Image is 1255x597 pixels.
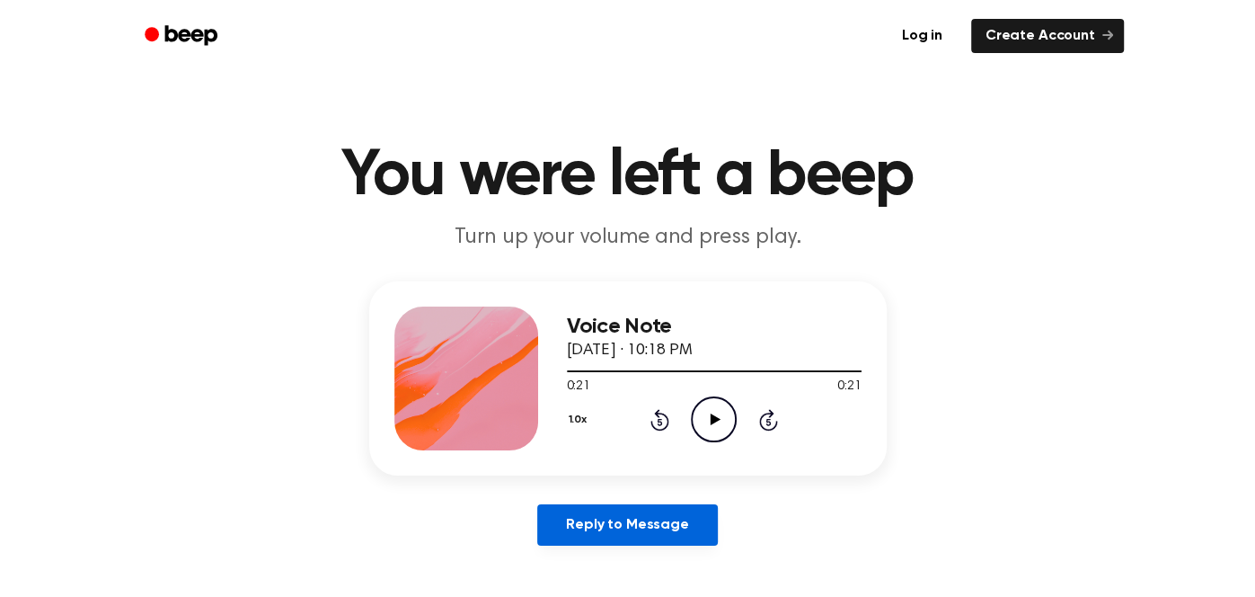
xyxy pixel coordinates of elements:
[132,19,234,54] a: Beep
[283,223,973,253] p: Turn up your volume and press play.
[567,343,693,359] span: [DATE] · 10:18 PM
[168,144,1088,209] h1: You were left a beep
[567,315,862,339] h3: Voice Note
[567,405,594,435] button: 1.0x
[884,15,960,57] a: Log in
[537,504,717,546] a: Reply to Message
[971,19,1124,53] a: Create Account
[567,378,590,397] span: 0:21
[837,378,861,397] span: 0:21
